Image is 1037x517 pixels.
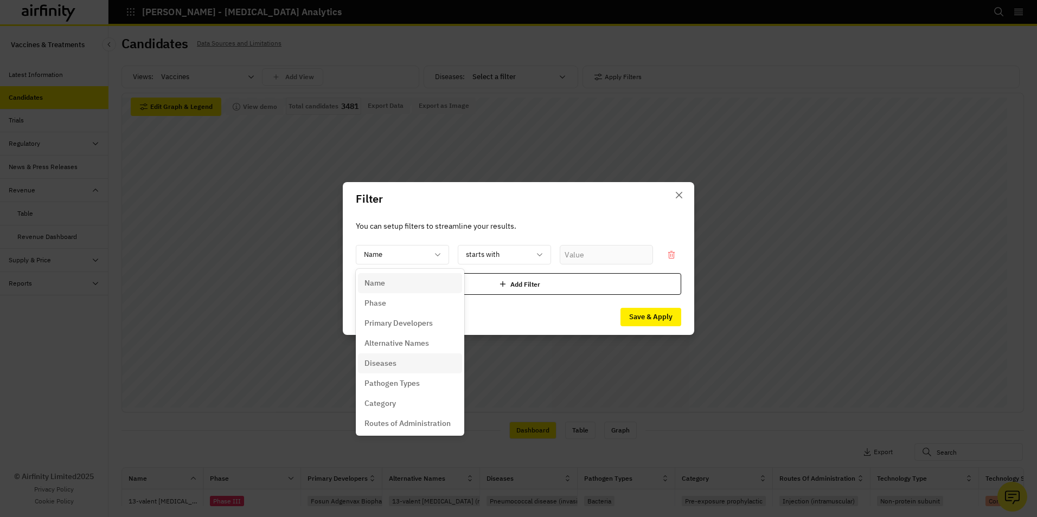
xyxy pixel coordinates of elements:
p: Phase [364,298,386,309]
button: Close [670,186,688,204]
div: Add Filter [356,273,681,295]
p: Primary Developers [364,318,433,329]
p: Category [364,398,396,409]
p: You can setup filters to streamline your results. [356,220,681,232]
button: Save & Apply [620,308,681,326]
p: Pathogen Types [364,378,420,389]
p: Diseases [364,358,396,369]
header: Filter [343,182,694,216]
p: Alternative Names [364,338,429,349]
input: Value [560,245,653,264]
p: Name [364,277,385,289]
p: Routes of Administration [364,418,451,429]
